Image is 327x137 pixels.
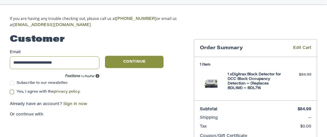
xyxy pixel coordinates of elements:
a: Edit Cart [278,45,312,51]
span: Subtotal [200,107,217,111]
h4: 1 x Digitrax Block Detector for DCC Block Occupancy Detection ~ (Replaces BDL168) ~ BDL716 [228,72,282,91]
span: Subscribe to our newsletter. [17,81,68,85]
p: Or continue with [10,112,164,117]
span: Shipping [200,116,218,120]
span: $0.00 [301,125,312,129]
p: If you are having any trouble checking out, please call us at or email us at [10,16,186,28]
a: privacy policy [54,90,80,94]
span: Tax [200,125,207,129]
span: $84.99 [298,107,312,111]
label: Email [10,49,100,55]
span: Yes, I agree with the . [17,90,81,94]
h3: 1 Item [200,63,312,67]
p: Already have an account? [10,101,164,107]
a: Sign in now [63,102,87,106]
iframe: PayPal-paypal [8,123,50,133]
a: [PHONE_NUMBER] [116,17,157,21]
h2: Customer [10,34,65,45]
h3: Order Summary [200,45,278,51]
div: $84.99 [284,72,312,78]
button: Continue [105,56,164,68]
iframe: PayPal-paylater [55,123,97,133]
span: -- [308,116,312,120]
a: [EMAIL_ADDRESS][DOMAIN_NAME] [13,23,91,27]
